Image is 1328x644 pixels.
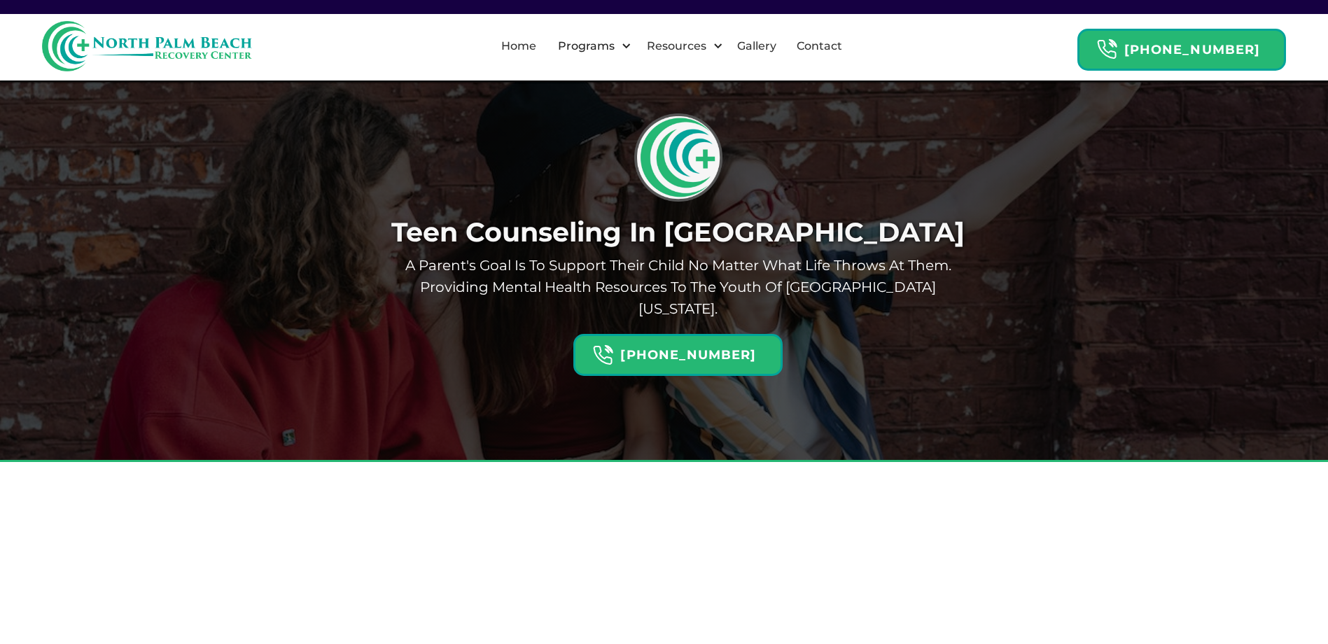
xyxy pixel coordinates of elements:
[546,24,635,69] div: Programs
[388,255,969,320] p: A parent's goal is to support their child no matter what life throws at them. Providing Mental He...
[1124,42,1260,57] strong: [PHONE_NUMBER]
[1096,38,1117,60] img: Header Calendar Icons
[1077,22,1286,71] a: Header Calendar Icons[PHONE_NUMBER]
[620,347,756,363] strong: [PHONE_NUMBER]
[493,24,545,69] a: Home
[643,38,710,55] div: Resources
[554,38,618,55] div: Programs
[573,327,782,376] a: Header Calendar Icons[PHONE_NUMBER]
[388,217,969,248] h1: Teen Counseling In [GEOGRAPHIC_DATA]
[729,24,785,69] a: Gallery
[788,24,851,69] a: Contact
[635,24,727,69] div: Resources
[592,344,613,366] img: Header Calendar Icons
